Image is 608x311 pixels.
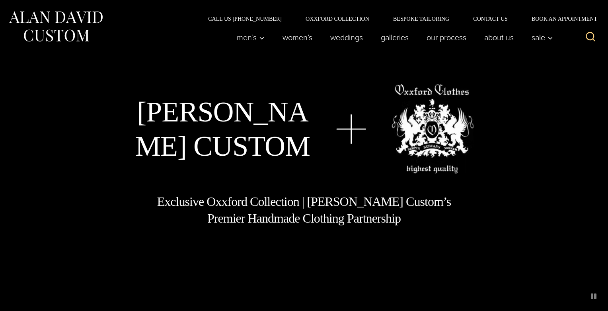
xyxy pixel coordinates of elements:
[135,95,311,164] h1: [PERSON_NAME] Custom
[461,16,520,22] a: Contact Us
[381,16,461,22] a: Bespoke Tailoring
[237,33,265,41] span: Men’s
[392,84,474,174] img: oxxford clothes, highest quality
[196,16,294,22] a: Call Us [PHONE_NUMBER]
[532,33,553,41] span: Sale
[418,29,475,45] a: Our Process
[322,29,372,45] a: weddings
[8,9,103,44] img: Alan David Custom
[228,29,557,45] nav: Primary Navigation
[274,29,322,45] a: Women’s
[520,16,600,22] a: Book an Appointment
[294,16,381,22] a: Oxxford Collection
[372,29,418,45] a: Galleries
[196,16,600,22] nav: Secondary Navigation
[156,194,452,227] h1: Exclusive Oxxford Collection | [PERSON_NAME] Custom’s Premier Handmade Clothing Partnership
[581,28,600,47] button: View Search Form
[475,29,523,45] a: About Us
